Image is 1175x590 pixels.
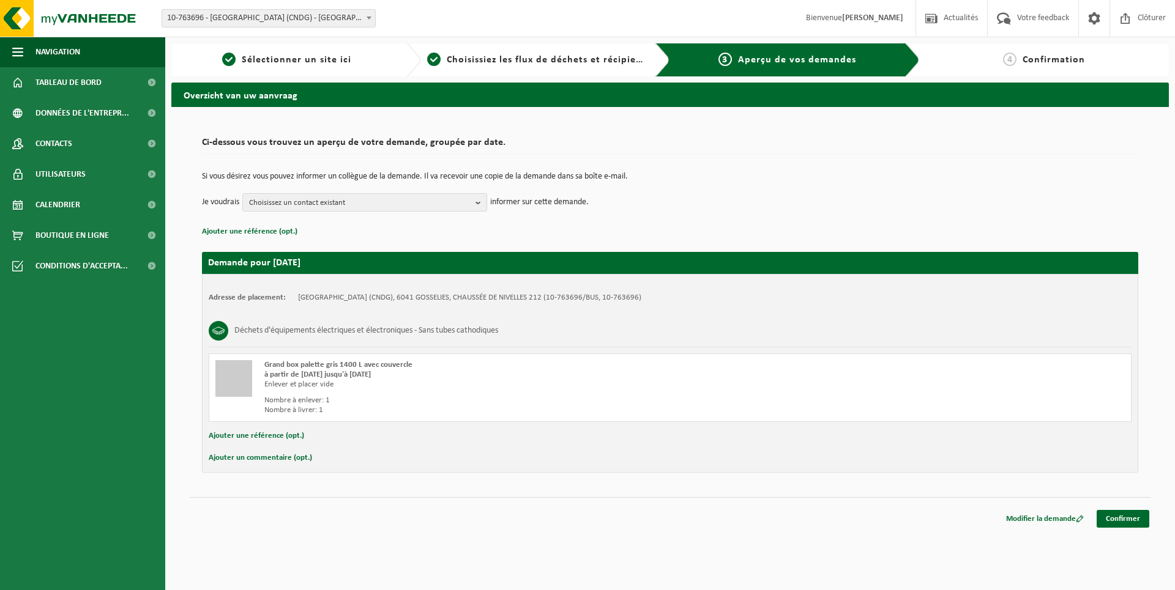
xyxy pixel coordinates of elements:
[738,55,856,65] span: Aperçu de vos demandes
[162,10,375,27] span: 10-763696 - CLINIQUE NOTRE DAME DE GRÂCE (CNDG) - GOSSELIES
[202,224,297,240] button: Ajouter une référence (opt.)
[447,55,651,65] span: Choisissiez les flux de déchets et récipients
[842,13,903,23] strong: [PERSON_NAME]
[35,190,80,220] span: Calendrier
[427,53,646,67] a: 2Choisissiez les flux de déchets et récipients
[162,9,376,28] span: 10-763696 - CLINIQUE NOTRE DAME DE GRÂCE (CNDG) - GOSSELIES
[209,450,312,466] button: Ajouter un commentaire (opt.)
[208,258,300,268] strong: Demande pour [DATE]
[234,321,498,341] h3: Déchets d'équipements électriques et électroniques - Sans tubes cathodiques
[177,53,397,67] a: 1Sélectionner un site ici
[202,138,1138,154] h2: Ci-dessous vous trouvez un aperçu de votre demande, groupée par date.
[264,396,719,405] div: Nombre à enlever: 1
[264,371,371,378] strong: à partir de [DATE] jusqu'à [DATE]
[242,193,487,212] button: Choisissez un contact existant
[35,98,129,128] span: Données de l'entrepr...
[202,172,1138,181] p: Si vous désirez vous pouvez informer un collègue de la demande. Il va recevoir une copie de la de...
[242,55,351,65] span: Sélectionner un site ici
[1097,510,1149,528] a: Confirmer
[35,128,72,159] span: Contacts
[264,380,719,389] div: Enlever et placer vide
[264,405,719,415] div: Nombre à livrer: 1
[264,361,412,369] span: Grand box palette gris 1400 L avec couvercle
[35,159,86,190] span: Utilisateurs
[1023,55,1085,65] span: Confirmation
[171,83,1169,106] h2: Overzicht van uw aanvraag
[35,37,80,67] span: Navigation
[490,193,589,212] p: informer sur cette demande.
[1003,53,1016,66] span: 4
[997,510,1093,528] a: Modifier la demande
[35,251,128,281] span: Conditions d'accepta...
[427,53,441,66] span: 2
[35,67,102,98] span: Tableau de bord
[718,53,732,66] span: 3
[298,293,641,303] td: [GEOGRAPHIC_DATA] (CNDG), 6041 GOSSELIES, CHAUSSÉE DE NIVELLES 212 (10-763696/BUS, 10-763696)
[222,53,236,66] span: 1
[209,428,304,444] button: Ajouter une référence (opt.)
[249,194,471,212] span: Choisissez un contact existant
[35,220,109,251] span: Boutique en ligne
[209,293,286,301] strong: Adresse de placement:
[202,193,239,212] p: Je voudrais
